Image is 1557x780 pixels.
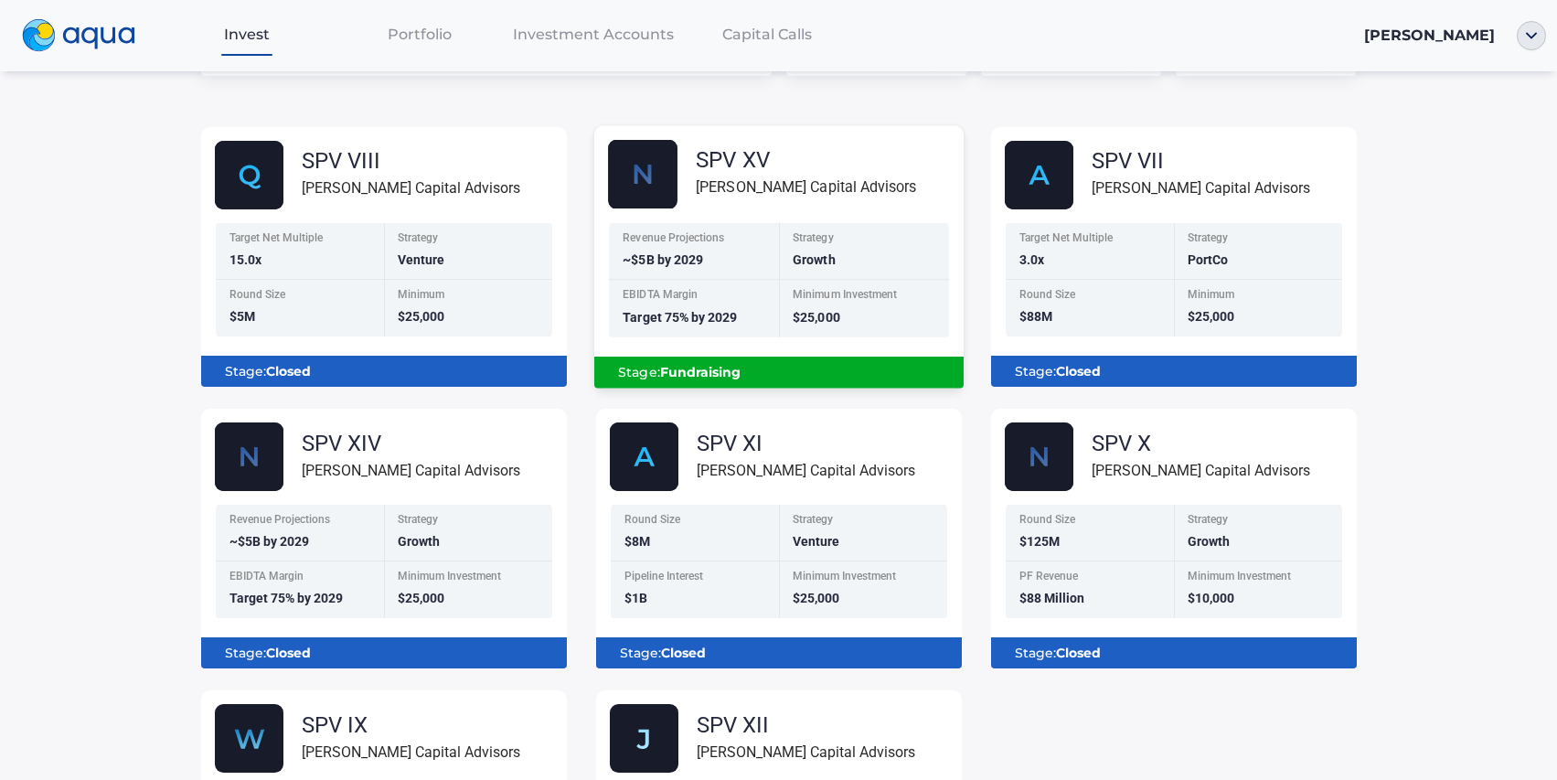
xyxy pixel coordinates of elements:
[1019,232,1163,248] div: Target Net Multiple
[398,309,444,324] span: $25,000
[697,714,915,736] div: SPV XII
[333,16,506,53] a: Portfolio
[229,309,255,324] span: $5M
[161,16,334,53] a: Invest
[1188,514,1331,529] div: Strategy
[1092,433,1310,454] div: SPV X
[624,591,647,605] span: $1B
[1188,309,1234,324] span: $25,000
[1019,514,1163,529] div: Round Size
[793,310,840,325] span: $25,000
[1188,571,1331,586] div: Minimum Investment
[229,571,373,586] div: EBIDTA Margin
[696,149,916,171] div: SPV XV
[398,534,440,549] span: Growth
[623,252,703,267] span: ~$5B by 2029
[611,637,947,668] div: Stage:
[793,591,839,605] span: $25,000
[1188,591,1234,605] span: $10,000
[1188,232,1331,248] div: Strategy
[1019,252,1044,267] span: 3.0x
[302,714,520,736] div: SPV IX
[1019,309,1052,324] span: $88M
[1092,459,1310,482] div: [PERSON_NAME] Capital Advisors
[398,252,444,267] span: Venture
[659,364,741,380] b: Fundraising
[793,571,936,586] div: Minimum Investment
[610,704,678,773] img: Jukebox.svg
[793,232,938,248] div: Strategy
[696,176,916,198] div: [PERSON_NAME] Capital Advisors
[624,571,768,586] div: Pipeline Interest
[216,356,552,387] div: Stage:
[1019,534,1060,549] span: $125M
[302,150,520,172] div: SPV VIII
[215,422,283,491] img: Nscale_fund_card_1.svg
[1006,637,1342,668] div: Stage:
[1092,176,1310,199] div: [PERSON_NAME] Capital Advisors
[697,433,915,454] div: SPV XI
[22,19,135,52] img: logo
[229,232,373,248] div: Target Net Multiple
[229,591,343,605] span: Target 75% by 2029
[623,232,768,248] div: Revenue Projections
[1364,27,1495,44] span: [PERSON_NAME]
[506,16,681,53] a: Investment Accounts
[1188,534,1230,549] span: Growth
[266,363,311,379] b: Closed
[624,534,650,549] span: $8M
[681,16,854,53] a: Capital Calls
[1092,150,1310,172] div: SPV VII
[1005,141,1073,209] img: AlphaFund.svg
[229,289,373,305] div: Round Size
[1005,422,1073,491] img: Nscale_fund_card.svg
[1019,591,1084,605] span: $88 Million
[1188,289,1331,305] div: Minimum
[1188,252,1228,267] span: PortCo
[11,15,161,57] a: logo
[398,514,541,529] div: Strategy
[215,704,283,773] img: Group_48608_1.svg
[1517,21,1546,50] img: ellipse
[1056,363,1101,379] b: Closed
[302,433,520,454] div: SPV XIV
[398,571,541,586] div: Minimum Investment
[398,232,541,248] div: Strategy
[793,252,835,267] span: Growth
[215,141,283,209] img: Group_48614.svg
[398,289,541,305] div: Minimum
[229,514,373,529] div: Revenue Projections
[513,26,674,43] span: Investment Accounts
[608,140,677,209] img: Nscale_fund_card.svg
[793,289,938,305] div: Minimum Investment
[229,534,309,549] span: ~$5B by 2029
[609,357,949,388] div: Stage:
[216,637,552,668] div: Stage:
[623,289,768,305] div: EBIDTA Margin
[610,422,678,491] img: AlphaFund.svg
[1019,289,1163,305] div: Round Size
[1019,571,1163,586] div: PF Revenue
[266,645,311,661] b: Closed
[302,741,520,764] div: [PERSON_NAME] Capital Advisors
[302,176,520,199] div: [PERSON_NAME] Capital Advisors
[697,459,915,482] div: [PERSON_NAME] Capital Advisors
[793,534,839,549] span: Venture
[1056,645,1101,661] b: Closed
[661,645,706,661] b: Closed
[398,591,444,605] span: $25,000
[229,252,261,267] span: 15.0x
[623,310,737,325] span: Target 75% by 2029
[624,514,768,529] div: Round Size
[1006,356,1342,387] div: Stage:
[302,459,520,482] div: [PERSON_NAME] Capital Advisors
[388,26,452,43] span: Portfolio
[722,26,812,43] span: Capital Calls
[224,26,270,43] span: Invest
[697,741,915,764] div: [PERSON_NAME] Capital Advisors
[793,514,936,529] div: Strategy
